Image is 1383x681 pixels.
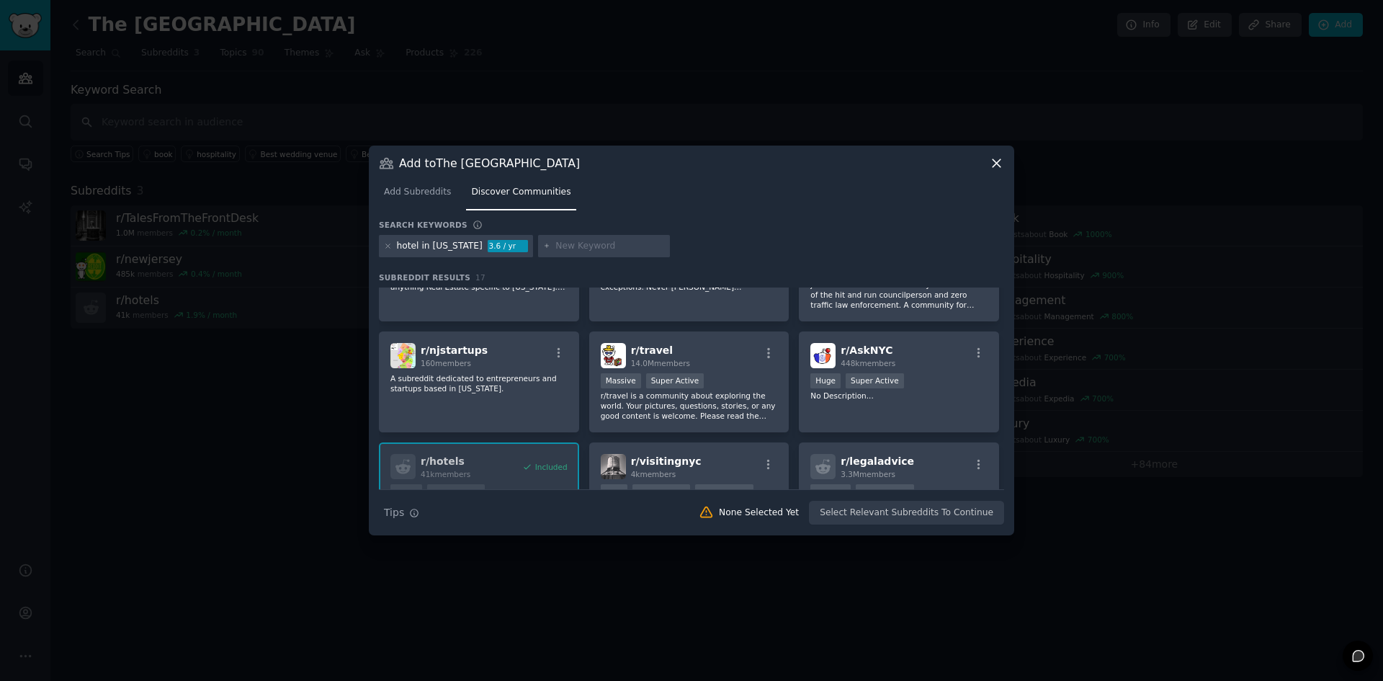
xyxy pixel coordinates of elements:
[856,484,914,499] div: Super Active
[841,359,895,368] span: 448k members
[631,455,702,467] span: r/ visitingnyc
[421,359,471,368] span: 160 members
[631,470,676,479] span: 4k members
[555,240,665,253] input: New Keyword
[379,272,470,282] span: Subreddit Results
[475,273,485,282] span: 17
[379,500,424,525] button: Tips
[379,181,456,210] a: Add Subreddits
[695,484,753,499] div: High Activity
[601,391,778,421] p: r/travel is a community about exploring the world. Your pictures, questions, stories, or any good...
[810,373,841,388] div: Huge
[384,186,451,199] span: Add Subreddits
[631,359,690,368] span: 14.0M members
[632,484,691,499] div: Medium Size
[601,373,641,388] div: Massive
[379,220,467,230] h3: Search keywords
[390,373,568,393] p: A subreddit dedicated to entrepreneurs and startups based in [US_STATE].
[488,240,528,253] div: 3.6 / yr
[841,344,892,356] span: r/ AskNYC
[466,181,576,210] a: Discover Communities
[384,505,404,520] span: Tips
[631,344,673,356] span: r/ travel
[841,470,895,479] span: 3.3M members
[841,455,914,467] span: r/ legaladvice
[846,373,904,388] div: Super Active
[810,391,988,401] p: No Description...
[601,343,626,368] img: travel
[471,186,570,199] span: Discover Communities
[810,280,988,310] p: JC Politicians don’t care about your kids. Home of the hit and run councilperson and zero traffic...
[399,156,580,171] h3: Add to The [GEOGRAPHIC_DATA]
[810,484,851,499] div: Massive
[601,454,626,479] img: visitingnyc
[810,343,836,368] img: AskNYC
[646,373,704,388] div: Super Active
[421,344,488,356] span: r/ njstartups
[397,240,483,253] div: hotel in [US_STATE]
[390,343,416,368] img: njstartups
[601,484,627,499] div: New
[719,507,799,520] div: None Selected Yet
